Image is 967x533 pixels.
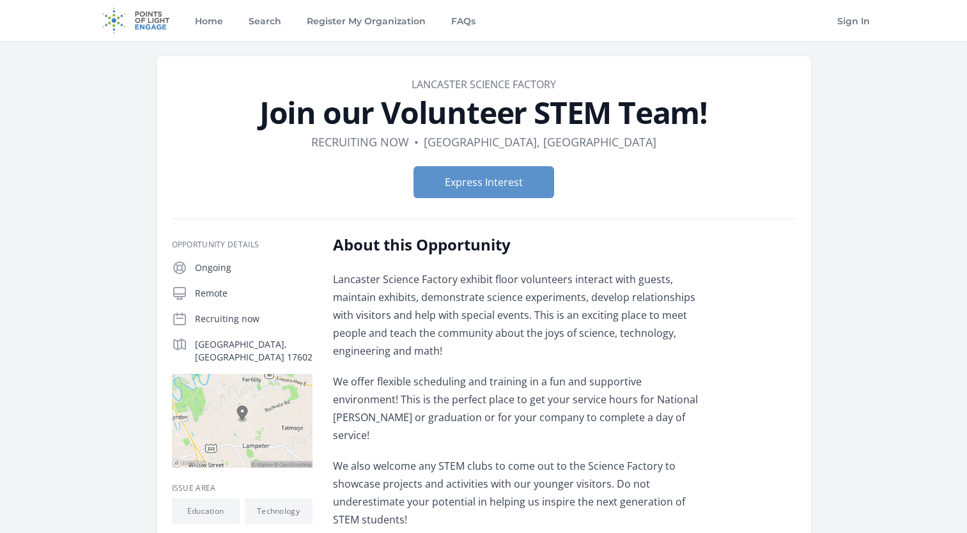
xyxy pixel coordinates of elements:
h3: Issue area [172,483,313,493]
span: We also welcome any STEM clubs to come out to the Science Factory to showcase projects and activi... [333,459,685,527]
p: [GEOGRAPHIC_DATA], [GEOGRAPHIC_DATA] 17602 [195,338,313,364]
li: Technology [245,498,313,524]
button: Express Interest [414,166,554,198]
a: Lancaster Science Factory [412,77,556,91]
p: Remote [195,287,313,300]
p: Recruiting now [195,313,313,325]
span: We offer flexible scheduling and training in a fun and supportive environment! This is the perfec... [333,375,698,442]
span: Lancaster Science Factory exhibit floor volunteers interact with guests, maintain exhibits, demon... [333,272,695,358]
h3: Opportunity Details [172,240,313,250]
h1: Join our Volunteer STEM Team! [172,97,796,128]
li: Education [172,498,240,524]
h2: About this Opportunity [333,235,707,255]
div: • [414,133,419,151]
img: Map [172,374,313,468]
dd: [GEOGRAPHIC_DATA], [GEOGRAPHIC_DATA] [424,133,656,151]
dd: Recruiting now [311,133,409,151]
p: Ongoing [195,261,313,274]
